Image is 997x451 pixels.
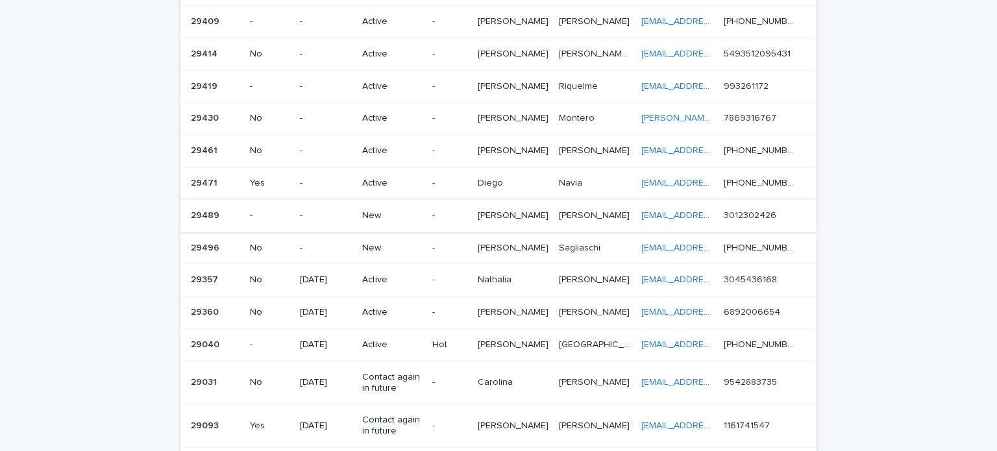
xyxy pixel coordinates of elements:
p: [PERSON_NAME] [559,304,632,318]
p: No [250,377,289,388]
p: [PERSON_NAME] [478,110,551,124]
p: 29496 [191,240,222,254]
a: [EMAIL_ADDRESS][DOMAIN_NAME] [641,82,788,91]
p: No [250,49,289,60]
p: Active [362,178,422,189]
p: No [250,145,289,156]
a: [EMAIL_ADDRESS][DOMAIN_NAME] [641,308,788,317]
p: - [432,210,467,221]
p: [GEOGRAPHIC_DATA] [559,337,634,350]
p: Riquelme [559,79,600,92]
p: 5493512095431 [724,46,793,60]
p: 3045436168 [724,272,780,286]
p: - [300,81,352,92]
p: [PERSON_NAME] [478,208,551,221]
p: - [432,178,467,189]
p: - [432,243,467,254]
p: Nathalia [478,272,514,286]
p: 29430 [191,110,221,124]
p: [PERSON_NAME] [559,14,632,27]
p: - [432,113,467,124]
p: Yes [250,421,289,432]
a: [EMAIL_ADDRESS][DOMAIN_NAME] [641,340,788,349]
p: 29419 [191,79,220,92]
p: [DATE] [300,377,352,388]
p: - [250,210,289,221]
p: 29360 [191,304,221,318]
p: Active [362,145,422,156]
p: 29093 [191,418,221,432]
p: [PERSON_NAME] [478,240,551,254]
p: Sagliaschi [559,240,603,254]
p: [PERSON_NAME] [478,79,551,92]
p: 993261172 [724,79,771,92]
p: - [300,113,352,124]
a: [EMAIL_ADDRESS][DOMAIN_NAME] [641,211,788,220]
p: - [300,145,352,156]
p: [DATE] [300,339,352,350]
p: No [250,243,289,254]
p: +57 320 885 8934 [724,337,798,350]
p: - [432,307,467,318]
a: [EMAIL_ADDRESS][DOMAIN_NAME] [641,378,788,387]
tr: 2904029040 -[DATE]ActiveHot[PERSON_NAME][PERSON_NAME] [GEOGRAPHIC_DATA][GEOGRAPHIC_DATA] [EMAIL_A... [180,328,817,361]
p: 1161741547 [724,418,772,432]
p: [DATE] [300,421,352,432]
p: [PERSON_NAME] [478,304,551,318]
p: Active [362,113,422,124]
p: No [250,274,289,286]
p: [PERSON_NAME] [559,272,632,286]
p: [PHONE_NUMBER] [724,14,798,27]
p: [DATE] [300,307,352,318]
a: [EMAIL_ADDRESS][DOMAIN_NAME] [641,178,788,188]
p: 29031 [191,374,219,388]
p: - [432,49,467,60]
tr: 2936029360 No[DATE]Active-[PERSON_NAME][PERSON_NAME] [PERSON_NAME][PERSON_NAME] [EMAIL_ADDRESS][D... [180,297,817,329]
p: [PERSON_NAME] [559,418,632,432]
p: New [362,210,422,221]
a: [EMAIL_ADDRESS][DOMAIN_NAME] [641,17,788,26]
p: [PERSON_NAME] [559,143,632,156]
p: [PHONE_NUMBER] [724,175,798,189]
p: Montero [559,110,597,124]
p: - [432,81,467,92]
p: - [300,210,352,221]
tr: 2909329093 Yes[DATE]Contact again in future-[PERSON_NAME][PERSON_NAME] [PERSON_NAME][PERSON_NAME]... [180,404,817,448]
tr: 2947129471 Yes-Active-DiegoDiego NaviaNavia [EMAIL_ADDRESS][DOMAIN_NAME] [PHONE_NUMBER][PHONE_NUM... [180,167,817,199]
a: [EMAIL_ADDRESS][DOMAIN_NAME] [641,275,788,284]
p: [PERSON_NAME] [559,374,632,388]
p: Active [362,16,422,27]
p: Active [362,49,422,60]
p: [DATE] [300,274,352,286]
p: - [250,81,289,92]
p: - [432,145,467,156]
p: - [300,178,352,189]
p: Active [362,307,422,318]
p: - [300,49,352,60]
p: [PHONE_NUMBER] [724,240,798,254]
tr: 2943029430 No-Active-[PERSON_NAME][PERSON_NAME] MonteroMontero [PERSON_NAME][EMAIL_ADDRESS][PERSO... [180,103,817,135]
a: [EMAIL_ADDRESS][DOMAIN_NAME] [641,49,788,58]
p: 3012302426 [724,208,779,221]
p: 29040 [191,337,222,350]
p: 29471 [191,175,220,189]
p: 29409 [191,14,222,27]
p: 7869316767 [724,110,779,124]
tr: 2935729357 No[DATE]Active-NathaliaNathalia [PERSON_NAME][PERSON_NAME] [EMAIL_ADDRESS][DOMAIN_NAME... [180,264,817,297]
p: - [300,243,352,254]
p: Hot [432,339,467,350]
p: Carolina [478,374,515,388]
p: 29489 [191,208,222,221]
p: 6892006654 [724,304,783,318]
tr: 2941429414 No-Active-[PERSON_NAME][PERSON_NAME] [PERSON_NAME] [PERSON_NAME][PERSON_NAME] [PERSON_... [180,38,817,70]
p: 9542883735 [724,374,780,388]
p: - [250,339,289,350]
p: - [250,16,289,27]
p: [PERSON_NAME] [478,337,551,350]
a: [EMAIL_ADDRESS][DOMAIN_NAME] [641,243,788,252]
p: No [250,113,289,124]
p: [PERSON_NAME] [478,143,551,156]
p: Navia [559,175,585,189]
a: [EMAIL_ADDRESS][DOMAIN_NAME] [641,146,788,155]
p: - [432,421,467,432]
